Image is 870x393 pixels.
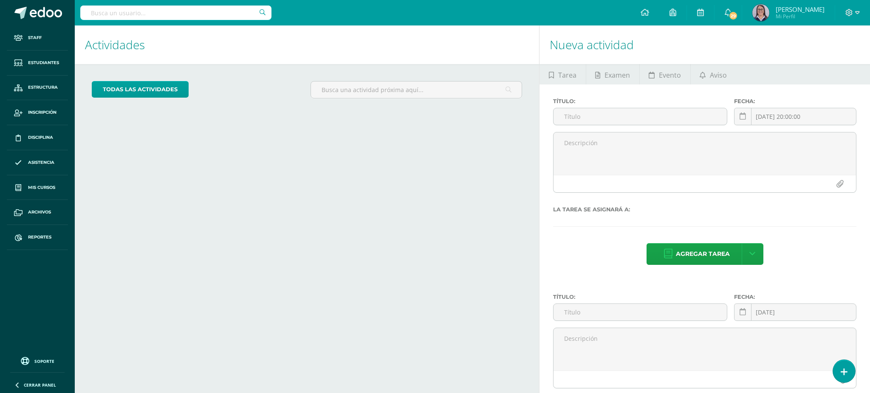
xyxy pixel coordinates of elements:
span: Mi Perfil [776,13,825,20]
span: Examen [604,65,630,85]
span: Cerrar panel [24,382,56,388]
img: 748d42d9fff1f6c6ec16339a92392ca2.png [752,4,769,21]
span: Mis cursos [28,184,55,191]
span: Aviso [710,65,727,85]
label: Título: [553,294,727,300]
a: Asistencia [7,150,68,175]
h1: Actividades [85,25,529,64]
a: Estudiantes [7,51,68,76]
label: Fecha: [734,98,856,104]
span: Asistencia [28,159,54,166]
a: Staff [7,25,68,51]
a: Inscripción [7,100,68,125]
span: Disciplina [28,134,53,141]
span: Agregar tarea [676,244,730,264]
input: Título [554,108,727,125]
span: Staff [28,34,42,41]
a: Evento [640,64,690,84]
a: Disciplina [7,125,68,150]
a: Mis cursos [7,175,68,200]
span: Evento [659,65,681,85]
a: Reportes [7,225,68,250]
h1: Nueva actividad [550,25,860,64]
a: todas las Actividades [92,81,189,98]
input: Fecha de entrega [734,304,856,320]
span: 29 [728,11,737,20]
a: Soporte [10,355,65,366]
a: Tarea [540,64,585,84]
a: Examen [586,64,639,84]
span: Archivos [28,209,51,216]
span: Estructura [28,84,58,91]
input: Título [554,304,727,320]
span: Soporte [34,358,54,364]
a: Aviso [691,64,736,84]
span: Inscripción [28,109,56,116]
label: Fecha: [734,294,856,300]
label: Título: [553,98,727,104]
span: Tarea [558,65,576,85]
span: [PERSON_NAME] [776,5,825,14]
span: Reportes [28,234,51,241]
a: Archivos [7,200,68,225]
span: Estudiantes [28,59,59,66]
input: Fecha de entrega [734,108,856,125]
input: Busca una actividad próxima aquí... [311,81,522,98]
a: Estructura [7,76,68,101]
label: La tarea se asignará a: [553,206,856,213]
input: Busca un usuario... [80,6,271,20]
